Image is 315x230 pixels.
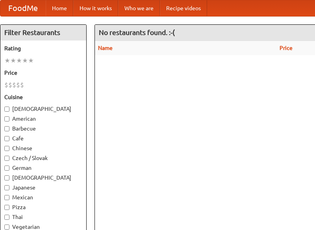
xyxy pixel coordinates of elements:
label: German [4,164,82,172]
label: Japanese [4,184,82,191]
li: ★ [4,56,10,65]
label: Barbecue [4,125,82,132]
a: Name [98,45,113,51]
a: Recipe videos [160,0,207,16]
li: $ [4,81,8,89]
li: $ [16,81,20,89]
input: Vegetarian [4,224,9,230]
input: Thai [4,215,9,220]
input: [DEMOGRAPHIC_DATA] [4,175,9,180]
a: Price [280,45,293,51]
li: ★ [28,56,34,65]
label: American [4,115,82,123]
h4: Filter Restaurants [0,25,86,40]
label: Thai [4,213,82,221]
a: Who we are [118,0,160,16]
ng-pluralize: No restaurants found. :-( [99,29,175,36]
input: Cafe [4,136,9,141]
label: Chinese [4,144,82,152]
input: Barbecue [4,126,9,131]
li: $ [12,81,16,89]
a: Home [46,0,73,16]
li: ★ [22,56,28,65]
label: Czech / Slovak [4,154,82,162]
h5: Cuisine [4,93,82,101]
label: Pizza [4,203,82,211]
input: Japanese [4,185,9,190]
input: German [4,166,9,171]
input: Chinese [4,146,9,151]
li: ★ [16,56,22,65]
input: Mexican [4,195,9,200]
label: Cafe [4,134,82,142]
h5: Price [4,69,82,77]
li: $ [20,81,24,89]
li: $ [8,81,12,89]
input: Czech / Slovak [4,156,9,161]
input: [DEMOGRAPHIC_DATA] [4,107,9,112]
label: Mexican [4,193,82,201]
label: [DEMOGRAPHIC_DATA] [4,174,82,182]
label: [DEMOGRAPHIC_DATA] [4,105,82,113]
li: ★ [10,56,16,65]
a: FoodMe [0,0,46,16]
input: American [4,116,9,121]
h5: Rating [4,44,82,52]
a: How it works [73,0,118,16]
input: Pizza [4,205,9,210]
